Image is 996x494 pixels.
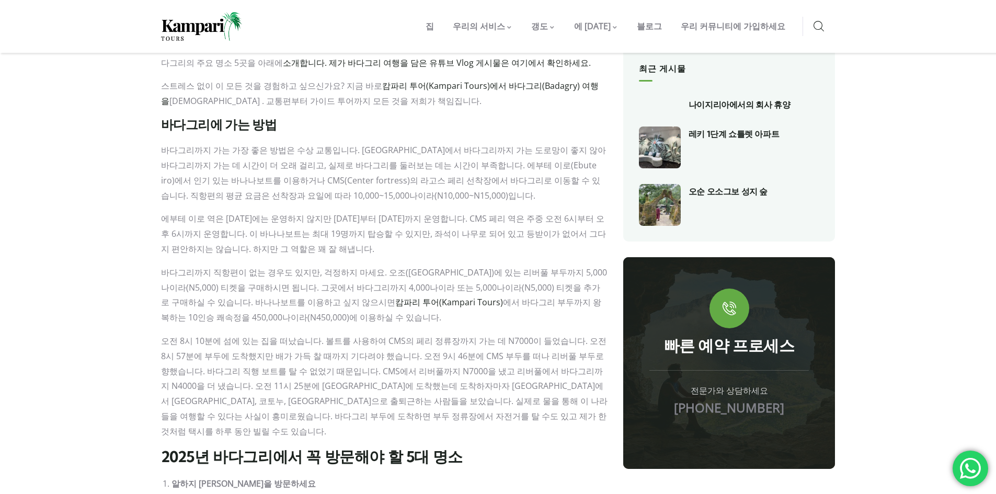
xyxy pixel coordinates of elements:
a: 빠른 예약 프로세스 [709,289,749,328]
font: 블로그 [637,20,662,32]
font: 에부테 이로 역은 [DATE]에는 운영하지 않지만 [DATE]부터 [DATE]까지 운영합니다. CMS 페리 역은 주중 오전 6시부터 오후 6시까지 운영합니다. 이 바나나보트는... [161,213,606,255]
font: 집 [426,20,434,32]
font: 오전 8시 10분에 섬에 있는 집을 떠났습니다. 볼트를 사용하여 CMS의 페리 정류장까지 가는 데 N7000이 들었습니다. 오전 8시 57분에 부두에 도착했지만 배가 가득 찰... [161,335,608,437]
font: 최근 게시물 [639,63,686,74]
a: 캄파리 투어(Kampari Tours) [395,296,503,308]
font: [PHONE_NUMBER] [674,399,784,416]
font: 에 [DATE] [574,20,611,32]
font: 2025년 바다그리에서 꼭 방문해야 할 5대 명소 [161,447,463,466]
font: 전문가와 상담하세요 [691,385,768,396]
font: 알하지 [PERSON_NAME]을 방문하세요 [171,478,316,489]
a: 나이지리아에서의 회사 휴양 [689,99,790,110]
a: 소개합니다. 제가 바다그리 여행을 담은 유튜브 Vlog 게시물은 여기에서 확인하세요. [283,57,591,68]
font: 바다그리의 사진들을 곳곳에서 보셨을 텐데, [GEOGRAPHIC_DATA] 인터넷에서 바다그리 해변에 [DATE] 글을 읽어보셨을 겁니다. 이 블로그 게시물에서는 2025년 ... [161,12,605,68]
font: 바다그리까지 직항편이 없는 경우도 있지만, 걱정하지 마세요. 오조([GEOGRAPHIC_DATA])에 있는 리버풀 부두까지 5,000나이라(N5,000) 티켓을 구매하시면 됩... [161,267,607,308]
font: 바다그리까지 가는 가장 좋은 방법은 수상 교통입니다. [GEOGRAPHIC_DATA]에서 바다그리까지 가는 도로망이 좋지 않아 바다그리까지 가는 데 시간이 더 오래 걸리고, ... [161,144,606,201]
font: 우리 커뮤니티에 가입하세요 [681,20,785,32]
img: 집 [161,12,242,41]
a: 레키 1단계 쇼틀렛 아파트 [689,129,779,139]
a: 오순 오소그보 성지 숲 [689,186,768,197]
a: 빠른 예약 프로세스 [664,336,795,355]
font: 스트레스 없이 이 모든 것을 경험하고 싶으신가요? 지금 바로 [161,80,382,91]
font: 바다그리에 가는 방법 [161,117,277,132]
font: 우리의 서비스 [453,20,505,32]
font: [DEMOGRAPHIC_DATA] . 교통편부터 가이드 투어까지 모든 것을 저희가 책임집니다. [169,95,482,107]
img: 레키 1단계 쇼틀렛 아파트 [639,127,681,168]
div: '채팅 [953,451,988,486]
font: 갱도 [531,20,548,32]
